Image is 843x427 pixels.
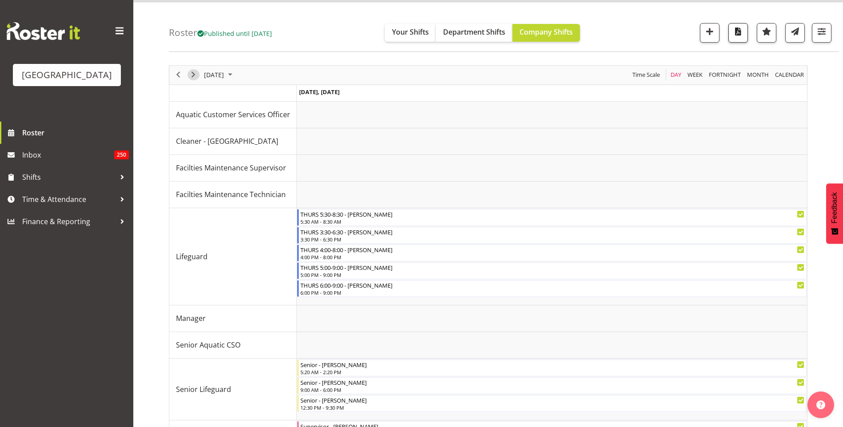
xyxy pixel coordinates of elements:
div: Lifeguard"s event - THURS 6:00-9:00 - Noah Lucy Begin From Thursday, October 9, 2025 at 6:00:00 P... [297,280,807,297]
span: [DATE], [DATE] [299,88,340,96]
button: Department Shifts [436,24,512,42]
button: Previous [172,69,184,80]
button: Highlight an important date within the roster. [757,23,776,43]
div: Senior - [PERSON_NAME] [300,360,804,369]
div: Senior Lifeguard"s event - Senior - Finn Edwards Begin From Thursday, October 9, 2025 at 12:30:00... [297,395,807,412]
span: Roster [22,126,129,139]
button: Download a PDF of the roster for the current day [728,23,748,43]
button: Filter Shifts [812,23,831,43]
button: Feedback - Show survey [826,183,843,244]
span: Week [687,69,703,80]
td: Facilties Maintenance Technician resource [169,182,297,208]
div: 3:30 PM - 6:30 PM [300,236,804,243]
h4: Roster [169,28,272,38]
span: [DATE] [203,69,225,80]
button: Timeline Month [746,69,771,80]
span: Your Shifts [392,27,429,37]
span: Company Shifts [519,27,573,37]
div: 6:00 PM - 9:00 PM [300,289,804,296]
div: 9:00 AM - 6:00 PM [300,386,804,393]
button: Time Scale [631,69,662,80]
td: Manager resource [169,305,297,332]
div: Lifeguard"s event - THURS 5:30-8:30 - Alex Laverty Begin From Thursday, October 9, 2025 at 5:30:0... [297,209,807,226]
span: Month [746,69,770,80]
img: help-xxl-2.png [816,400,825,409]
td: Facilties Maintenance Supervisor resource [169,155,297,182]
span: calendar [774,69,805,80]
button: Send a list of all shifts for the selected filtered period to all rostered employees. [785,23,805,43]
div: Senior Lifeguard"s event - Senior - Felix Nicholls Begin From Thursday, October 9, 2025 at 5:20:0... [297,360,807,376]
div: THURS 6:00-9:00 - [PERSON_NAME] [300,281,804,289]
div: Senior - [PERSON_NAME] [300,395,804,404]
button: Your Shifts [385,24,436,42]
span: Day [670,69,682,80]
span: Senior Lifeguard [176,384,231,395]
td: Lifeguard resource [169,208,297,305]
span: Feedback [831,192,839,223]
div: Lifeguard"s event - THURS 5:00-9:00 - Bradley Barton Begin From Thursday, October 9, 2025 at 5:00... [297,262,807,279]
button: Timeline Week [686,69,704,80]
span: Lifeguard [176,251,208,262]
div: Senior Lifeguard"s event - Senior - Jason Wong Begin From Thursday, October 9, 2025 at 9:00:00 AM... [297,377,807,394]
div: THURS 5:30-8:30 - [PERSON_NAME] [300,210,804,218]
span: Manager [176,313,206,324]
div: October 9, 2025 [201,66,238,84]
div: Lifeguard"s event - THURS 4:00-8:00 - Madison Brown Begin From Thursday, October 9, 2025 at 4:00:... [297,245,807,261]
button: Month [774,69,806,80]
span: Senior Aquatic CSO [176,340,240,350]
div: 5:20 AM - 2:20 PM [300,368,804,376]
td: Aquatic Customer Services Officer resource [169,102,297,128]
span: Inbox [22,148,114,162]
div: THURS 4:00-8:00 - [PERSON_NAME] [300,245,804,254]
span: Finance & Reporting [22,215,116,228]
button: Next [188,69,200,80]
div: 5:30 AM - 8:30 AM [300,218,804,225]
div: [GEOGRAPHIC_DATA] [22,68,112,82]
td: Senior Lifeguard resource [169,359,297,420]
span: Time & Attendance [22,193,116,206]
button: October 2025 [203,69,236,80]
span: Published until [DATE] [197,29,272,38]
td: Cleaner - Splash Palace resource [169,128,297,155]
span: Cleaner - [GEOGRAPHIC_DATA] [176,136,278,146]
span: Facilties Maintenance Supervisor [176,162,286,173]
div: next period [186,66,201,84]
span: Time Scale [631,69,661,80]
span: Shifts [22,170,116,184]
span: Department Shifts [443,27,505,37]
div: 4:00 PM - 8:00 PM [300,253,804,261]
button: Fortnight [707,69,743,80]
div: 5:00 PM - 9:00 PM [300,271,804,278]
button: Add a new shift [700,23,719,43]
span: Fortnight [708,69,742,80]
span: 250 [114,150,129,159]
button: Company Shifts [512,24,580,42]
span: Aquatic Customer Services Officer [176,109,290,120]
td: Senior Aquatic CSO resource [169,332,297,359]
div: previous period [171,66,186,84]
img: Rosterit website logo [7,22,80,40]
div: THURS 3:30-6:30 - [PERSON_NAME] [300,227,804,236]
span: Facilties Maintenance Technician [176,189,286,200]
div: THURS 5:00-9:00 - [PERSON_NAME] [300,263,804,272]
button: Timeline Day [669,69,683,80]
div: 12:30 PM - 9:30 PM [300,404,804,411]
div: Lifeguard"s event - THURS 3:30-6:30 - Tyla Robinson Begin From Thursday, October 9, 2025 at 3:30:... [297,227,807,244]
div: Senior - [PERSON_NAME] [300,378,804,387]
